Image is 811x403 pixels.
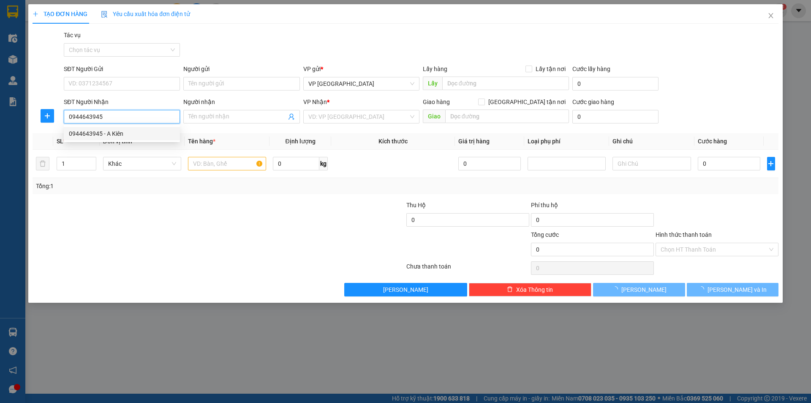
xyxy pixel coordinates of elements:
span: VP Nhận [303,99,327,105]
button: delete [36,157,49,170]
span: Yêu cầu xuất hóa đơn điện tử [101,11,190,17]
span: Lấy hàng [423,66,447,72]
span: Thu Hộ [406,202,426,208]
span: VP Can Lộc [308,77,414,90]
span: SL [57,138,63,145]
div: 0944643945 - A Kiên [69,129,175,138]
span: loading [612,286,621,292]
label: Tác vụ [64,32,81,38]
div: SĐT Người Gửi [64,64,180,74]
span: Tên hàng [188,138,215,145]
span: Cước hàng [698,138,727,145]
span: close [767,12,774,19]
div: VP gửi [303,64,419,74]
span: kg [319,157,328,170]
span: Xóa Thông tin [516,285,553,294]
button: plus [767,157,775,170]
div: Phí thu hộ [531,200,654,213]
th: Loại phụ phí [524,133,609,150]
label: Cước lấy hàng [572,66,610,72]
span: Lấy [423,77,442,90]
button: [PERSON_NAME] [593,283,685,296]
input: Dọc đường [442,77,569,90]
button: Close [759,4,783,28]
input: Cước giao hàng [572,110,659,123]
input: VD: Bàn, Ghế [188,157,266,170]
div: Chưa thanh toán [405,262,530,277]
span: [PERSON_NAME] và In [708,285,767,294]
span: Lấy tận nơi [532,64,569,74]
th: Ghi chú [609,133,694,150]
span: user-add [288,113,295,120]
label: Hình thức thanh toán [656,231,712,238]
span: [PERSON_NAME] [383,285,428,294]
button: deleteXóa Thông tin [469,283,592,296]
input: Dọc đường [445,110,569,123]
span: plus [41,112,54,119]
button: [PERSON_NAME] và In [687,283,778,296]
span: [PERSON_NAME] [621,285,667,294]
div: SĐT Người Nhận [64,97,180,107]
span: TẠO ĐƠN HÀNG [33,11,87,17]
img: icon [101,11,108,18]
div: Người gửi [183,64,299,74]
span: Khác [108,157,176,170]
span: Giao [423,110,445,123]
span: Tổng cước [531,231,559,238]
input: Cước lấy hàng [572,77,659,90]
button: [PERSON_NAME] [344,283,467,296]
span: plus [767,160,775,167]
span: [GEOGRAPHIC_DATA] tận nơi [485,97,569,107]
input: 0 [458,157,521,170]
span: loading [698,286,708,292]
span: delete [507,286,513,293]
span: Kích thước [378,138,408,145]
span: plus [33,11,38,17]
div: Tổng: 1 [36,181,313,191]
span: Định lượng [285,138,315,145]
span: Giá trị hàng [458,138,490,145]
span: Giao hàng [423,99,450,105]
div: Người nhận [183,97,299,107]
div: 0944643945 - A Kiên [64,127,180,140]
input: Ghi Chú [612,157,691,170]
button: plus [41,109,54,123]
label: Cước giao hàng [572,99,614,105]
